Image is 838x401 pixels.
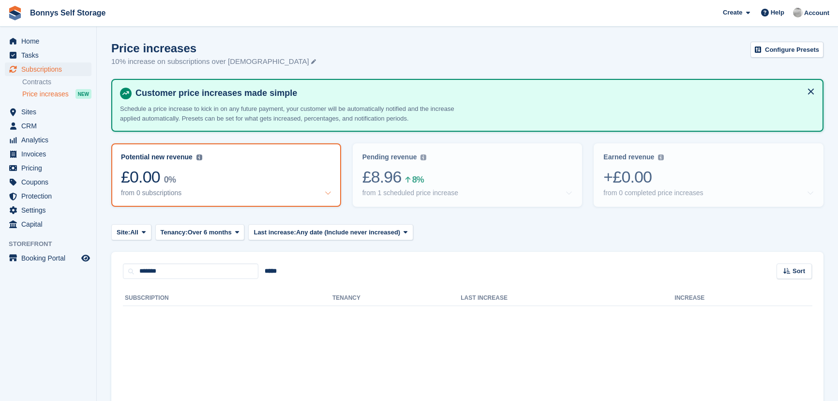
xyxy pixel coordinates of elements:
span: Pricing [21,161,79,175]
div: from 0 subscriptions [121,189,181,197]
span: CRM [21,119,79,133]
span: Over 6 months [188,228,232,237]
a: menu [5,251,91,265]
span: Subscriptions [21,62,79,76]
a: Potential new revenue £0.00 0% from 0 subscriptions [111,143,341,207]
span: Invoices [21,147,79,161]
span: Any date (Include never increased) [296,228,400,237]
a: Price increases NEW [22,89,91,99]
div: Earned revenue [603,153,654,161]
span: Protection [21,189,79,203]
a: menu [5,34,91,48]
img: James Bonny [793,8,803,17]
a: Bonnys Self Storage [26,5,109,21]
div: Pending revenue [362,153,417,161]
a: menu [5,161,91,175]
span: Home [21,34,79,48]
span: Last increase: [254,228,296,237]
a: menu [5,62,91,76]
span: Sort [793,266,805,276]
img: icon-info-grey-7440780725fd019a000dd9b08b2336e03edf1995a4989e88bcd33f0948082b44.svg [658,154,664,160]
img: icon-info-grey-7440780725fd019a000dd9b08b2336e03edf1995a4989e88bcd33f0948082b44.svg [196,154,202,160]
div: NEW [75,89,91,99]
span: Booking Portal [21,251,79,265]
th: Subscription [123,291,332,306]
span: Tasks [21,48,79,62]
a: Pending revenue £8.96 8% from 1 scheduled price increase [353,143,583,207]
div: +£0.00 [603,167,814,187]
th: Tenancy [332,291,461,306]
h1: Price increases [111,42,316,55]
th: Increase [674,291,812,306]
span: Analytics [21,133,79,147]
div: £0.00 [121,167,331,187]
p: 10% increase on subscriptions over [DEMOGRAPHIC_DATA] [111,56,316,67]
span: Account [804,8,829,18]
span: Tenancy: [161,228,188,237]
button: Site: All [111,224,151,240]
span: Help [771,8,784,17]
div: £8.96 [362,167,573,187]
a: menu [5,203,91,217]
h4: Customer price increases made simple [132,88,815,99]
span: Settings [21,203,79,217]
a: menu [5,147,91,161]
a: menu [5,48,91,62]
a: Contracts [22,77,91,87]
a: Earned revenue +£0.00 from 0 completed price increases [594,143,823,207]
a: menu [5,119,91,133]
th: Last increase [461,291,674,306]
span: Sites [21,105,79,119]
div: 0% [164,176,176,183]
button: Last increase: Any date (Include never increased) [248,224,413,240]
img: stora-icon-8386f47178a22dfd0bd8f6a31ec36ba5ce8667c1dd55bd0f319d3a0aa187defe.svg [8,6,22,20]
span: Storefront [9,239,96,249]
div: from 0 completed price increases [603,189,703,197]
span: Coupons [21,175,79,189]
p: Schedule a price increase to kick in on any future payment, your customer will be automatically n... [120,104,459,123]
span: Capital [21,217,79,231]
div: Potential new revenue [121,153,193,161]
a: Preview store [80,252,91,264]
button: Tenancy: Over 6 months [155,224,245,240]
span: Price increases [22,90,69,99]
span: All [130,228,138,237]
a: Configure Presets [750,42,823,58]
img: icon-info-grey-7440780725fd019a000dd9b08b2336e03edf1995a4989e88bcd33f0948082b44.svg [420,154,426,160]
a: menu [5,217,91,231]
div: from 1 scheduled price increase [362,189,458,197]
a: menu [5,189,91,203]
div: 8% [412,176,424,183]
a: menu [5,175,91,189]
span: Create [723,8,742,17]
span: Site: [117,228,130,237]
a: menu [5,133,91,147]
a: menu [5,105,91,119]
